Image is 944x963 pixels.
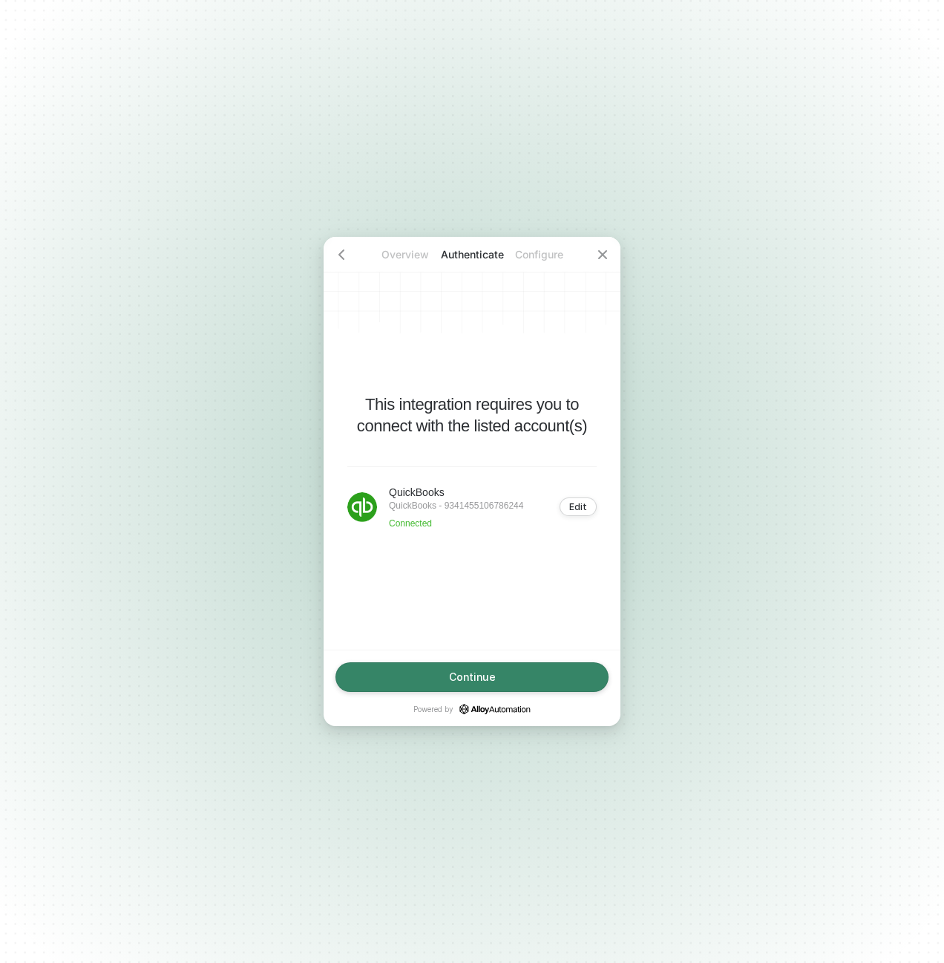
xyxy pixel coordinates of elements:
[505,247,572,262] p: Configure
[449,671,496,683] div: Continue
[413,704,531,714] p: Powered by
[347,492,377,522] img: icon
[347,394,597,437] p: This integration requires you to connect with the listed account(s)
[335,249,347,261] span: icon-arrow-left
[372,247,439,262] p: Overview
[569,501,587,512] div: Edit
[560,497,597,516] button: Edit
[459,704,531,714] a: icon-success
[389,485,523,500] p: QuickBooks
[335,662,609,692] button: Continue
[439,247,505,262] p: Authenticate
[389,500,523,512] p: QuickBooks - 9341455106786244
[597,249,609,261] span: icon-close
[389,518,523,529] p: Connected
